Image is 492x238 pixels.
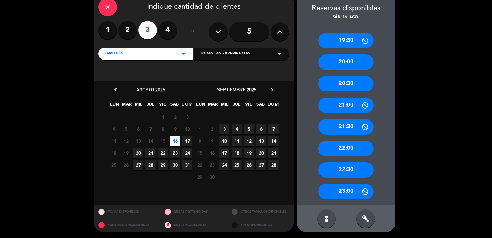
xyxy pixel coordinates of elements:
span: VIE [157,101,168,111]
span: MAR [208,101,218,111]
div: 21:30 [318,119,374,135]
span: 5 [121,124,131,134]
span: 21 [268,148,279,158]
div: Reservas disponibles [297,2,395,14]
span: JUE [232,101,242,111]
span: 16 [170,136,180,146]
span: 27 [256,160,266,170]
span: 18 [109,148,119,158]
span: 2 [170,112,180,122]
span: 20 [133,148,143,158]
div: 21:00 [318,98,374,113]
span: 28 [268,160,279,170]
span: 10 [219,136,229,146]
i: chevron_right [269,87,275,93]
div: SOLO MESAS BLOQUEADAS [94,219,161,232]
span: 30 [170,160,180,170]
span: 16 [207,148,217,158]
label: 2 [118,21,137,39]
div: 20:30 [318,76,374,91]
span: 14 [268,136,279,146]
label: 3 [138,21,157,39]
span: LUN [109,101,120,111]
span: 31 [182,160,192,170]
span: 5 [244,124,254,134]
span: 9 [170,124,180,134]
span: 24 [182,148,192,158]
span: 4 [232,124,242,134]
span: DOM [268,101,278,111]
span: 10 [182,124,192,134]
span: 25 [109,160,119,170]
span: JUE [145,101,156,111]
span: 15 [158,136,168,146]
i: chevron_left [112,87,119,93]
div: OTROS TAMAÑOS DIPONIBLES [227,205,294,219]
span: 4 [109,124,119,134]
span: 21 [145,148,156,158]
span: 22 [158,148,168,158]
span: 23 [207,160,217,170]
span: LUN [196,101,206,111]
span: 3 [219,124,229,134]
span: 26 [244,160,254,170]
div: MESAS RESTRINGIDAS [160,205,227,219]
div: 22:00 [318,141,374,156]
span: 19 [121,148,131,158]
i: hourglass_full [323,215,330,222]
span: 15 [195,148,205,158]
span: 20 [256,148,266,158]
span: 3 [182,112,192,122]
span: Todas las experiencias [200,51,250,57]
span: agosto 2025 [136,87,165,93]
span: 12 [121,136,131,146]
span: 7 [268,124,279,134]
span: 25 [232,160,242,170]
span: 29 [158,160,168,170]
span: 23 [170,148,180,158]
span: 17 [219,148,229,158]
span: 18 [232,148,242,158]
span: SEMILLON [105,51,124,57]
span: 17 [182,136,192,146]
i: build [362,215,369,222]
span: 1 [158,112,168,122]
label: 4 [158,21,177,39]
span: 14 [145,136,156,146]
span: 6 [256,124,266,134]
span: 11 [232,136,242,146]
span: 13 [133,136,143,146]
span: 22 [195,160,205,170]
span: 27 [133,160,143,170]
span: MIE [133,101,144,111]
span: 8 [195,136,205,146]
span: MIE [220,101,230,111]
i: arrow_drop_down [276,50,283,58]
span: 9 [207,136,217,146]
span: SAB [256,101,266,111]
div: 22:30 [318,162,374,178]
span: 29 [195,172,205,182]
div: 19:30 [318,33,374,48]
span: 12 [244,136,254,146]
span: SAB [169,101,180,111]
span: DOM [181,101,192,111]
span: 19 [244,148,254,158]
span: VIE [244,101,254,111]
div: ó [183,21,203,42]
span: 30 [207,172,217,182]
span: 8 [158,124,168,134]
span: 1 [195,124,205,134]
div: MESAS DISPONIBLES [94,205,161,219]
div: sáb. 16, ago. [297,14,395,21]
i: arrow_drop_down [180,50,187,58]
div: 23:00 [318,184,374,199]
span: septiembre 2025 [217,87,256,93]
span: 7 [145,124,156,134]
span: 13 [256,136,266,146]
div: SIN DISPONIBILIDAD [227,219,294,232]
span: 6 [133,124,143,134]
div: MESAS BLOQUEADAS [160,219,227,232]
span: 26 [121,160,131,170]
label: 1 [98,21,117,39]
